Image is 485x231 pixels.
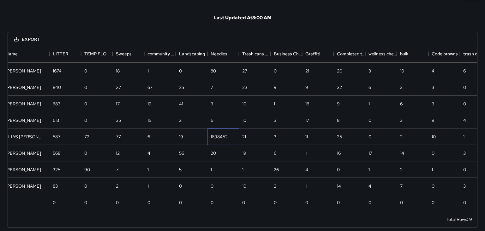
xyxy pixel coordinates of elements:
[242,84,247,91] div: 23
[147,150,150,156] div: 4
[432,117,434,123] div: 9
[274,183,276,189] div: 2
[5,68,41,74] div: JAMES GINGLES
[179,166,182,173] div: 5
[337,150,341,156] div: 16
[116,101,120,107] div: 17
[368,117,371,123] div: 0
[400,84,403,91] div: 3
[305,166,308,173] div: 4
[147,166,149,173] div: 1
[463,117,466,123] div: 4
[400,68,404,74] div: 10
[144,45,176,63] div: community engagement
[305,150,307,156] div: 1
[179,183,182,189] div: 0
[305,183,307,189] div: 1
[463,68,466,74] div: 6
[368,166,370,173] div: 1
[274,101,275,107] div: 1
[400,134,403,140] div: 2
[463,199,466,206] div: 0
[368,183,371,189] div: 4
[337,45,365,63] div: Completed trash bags
[274,166,279,173] div: 26
[147,117,151,123] div: 15
[400,117,403,123] div: 3
[5,150,41,156] div: JUSTIN EVANS
[242,101,246,107] div: 10
[242,134,246,140] div: 21
[179,134,183,140] div: 19
[274,84,277,91] div: 9
[211,68,216,74] div: 80
[53,68,62,74] div: 1674
[305,134,308,140] div: 11
[400,101,403,107] div: 6
[211,183,213,189] div: 0
[5,84,41,91] div: TOBY HARMON
[239,45,271,63] div: Trash cans wipe downs
[116,134,121,140] div: 77
[242,117,246,123] div: 10
[147,101,152,107] div: 19
[463,101,466,107] div: 0
[274,68,277,74] div: 0
[337,166,340,173] div: 0
[179,199,182,206] div: 0
[368,134,371,140] div: 0
[337,84,342,91] div: 32
[147,84,153,91] div: 67
[5,166,41,173] div: DAVID TAYLOR
[84,101,87,107] div: 0
[432,166,433,173] div: 1
[368,199,371,206] div: 0
[274,117,276,123] div: 3
[84,68,87,74] div: 0
[211,84,213,91] div: 7
[242,45,271,63] div: Trash cans wipe downs
[84,45,113,63] div: TEMP FLOWER BASKET WATERING FIX ASSET
[2,45,50,63] div: Name
[242,68,247,74] div: 27
[179,68,182,74] div: 0
[53,45,68,63] div: LITTER
[211,150,216,156] div: 20
[53,183,58,189] div: 83
[305,68,309,74] div: 21
[337,117,339,123] div: 8
[211,117,213,123] div: 6
[337,134,342,140] div: 25
[147,68,149,74] div: 1
[113,45,144,63] div: Sweeps
[116,68,120,74] div: 18
[368,68,371,74] div: 3
[432,134,436,140] div: 10
[463,166,466,173] div: 0
[50,45,81,63] div: LITTER
[302,45,334,63] div: Graffiti
[179,45,205,63] div: Landscaping
[337,199,340,206] div: 0
[5,45,18,63] div: Name
[337,101,340,107] div: 9
[213,15,272,21] h6: Last Updated At 8:00 AM
[176,45,207,63] div: Landscaping
[84,134,89,140] div: 72
[400,166,403,173] div: 2
[211,101,213,107] div: 3
[116,84,121,91] div: 27
[116,45,132,63] div: Sweeps
[179,101,183,107] div: 41
[5,134,46,140] div: ALIAS SIEGLER
[368,150,372,156] div: 17
[5,117,41,123] div: William Littlejohn
[5,183,41,189] div: Christopher Sherbert
[305,101,309,107] div: 16
[116,117,121,123] div: 35
[53,199,56,206] div: 0
[463,84,466,91] div: 0
[53,101,60,107] div: 683
[53,134,60,140] div: 587
[116,166,118,173] div: 7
